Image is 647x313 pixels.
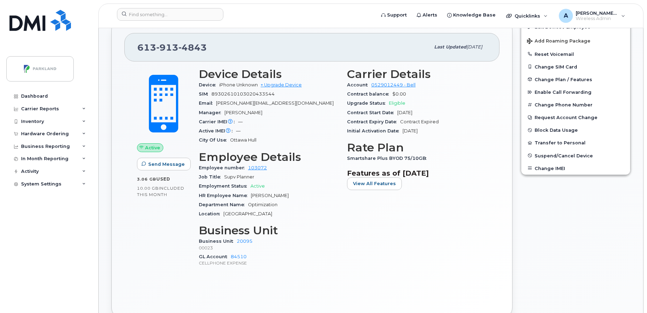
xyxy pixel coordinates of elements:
[199,254,231,259] span: GL Account
[371,82,416,87] a: 0529012449 - Bell
[199,260,339,266] p: CELLPHONE EXPENSE
[554,9,630,23] div: Abisheik.Thiyagarajan@parkland.ca
[423,12,437,19] span: Alerts
[224,110,262,115] span: [PERSON_NAME]
[392,91,406,97] span: $0.00
[117,8,223,21] input: Find something...
[137,186,159,191] span: 10.00 GB
[199,174,224,180] span: Job Title
[156,42,178,53] span: 913
[347,68,487,80] h3: Carrier Details
[389,100,405,106] span: Eligible
[527,38,590,45] span: Add Roaming Package
[376,8,412,22] a: Support
[199,224,339,237] h3: Business Unit
[199,100,216,106] span: Email
[564,12,568,20] span: A
[199,119,238,124] span: Carrier IMEI
[347,119,400,124] span: Contract Expiry Date
[223,211,272,216] span: [GEOGRAPHIC_DATA]
[466,44,482,50] span: [DATE]
[412,8,442,22] a: Alerts
[347,91,392,97] span: Contract balance
[199,211,223,216] span: Location
[535,153,593,158] span: Suspend/Cancel Device
[137,185,184,197] span: included this month
[145,144,160,151] span: Active
[236,128,241,133] span: —
[248,202,277,207] span: Optimization
[521,33,630,48] button: Add Roaming Package
[148,161,185,168] span: Send Message
[231,254,247,259] a: 84510
[156,176,170,182] span: used
[397,110,412,115] span: [DATE]
[521,162,630,175] button: Change IMEI
[353,180,396,187] span: View All Features
[230,137,256,143] span: Ottawa Hull
[137,42,207,53] span: 613
[521,73,630,86] button: Change Plan / Features
[199,183,250,189] span: Employment Status
[199,137,230,143] span: City Of Use
[224,174,254,180] span: Supv Planner
[535,90,592,95] span: Enable Call Forwarding
[434,44,466,50] span: Last updated
[238,119,243,124] span: —
[387,12,407,19] span: Support
[178,42,207,53] span: 4843
[521,60,630,73] button: Change SIM Card
[199,151,339,163] h3: Employee Details
[347,100,389,106] span: Upgrade Status
[347,156,430,161] span: Smartshare Plus BYOD 75/10GB
[347,128,403,133] span: Initial Activation Date
[400,119,439,124] span: Contract Expired
[576,16,618,21] span: Wireless Admin
[199,245,339,251] p: 00023
[199,165,248,170] span: Employee number
[521,98,630,111] button: Change Phone Number
[199,128,236,133] span: Active IMEI
[347,141,487,154] h3: Rate Plan
[535,77,592,82] span: Change Plan / Features
[521,111,630,124] button: Request Account Change
[501,9,553,23] div: Quicklinks
[219,82,258,87] span: iPhone Unknown
[261,82,302,87] a: + Upgrade Device
[347,177,402,190] button: View All Features
[251,193,289,198] span: [PERSON_NAME]
[403,128,418,133] span: [DATE]
[199,82,219,87] span: Device
[515,13,540,19] span: Quicklinks
[442,8,501,22] a: Knowledge Base
[199,68,339,80] h3: Device Details
[521,48,630,60] button: Reset Voicemail
[137,177,156,182] span: 3.06 GB
[137,158,191,170] button: Send Message
[250,183,265,189] span: Active
[521,136,630,149] button: Transfer to Personal
[521,124,630,136] button: Block Data Usage
[199,202,248,207] span: Department Name
[211,91,275,97] span: 89302610103020433544
[216,100,334,106] span: [PERSON_NAME][EMAIL_ADDRESS][DOMAIN_NAME]
[347,110,397,115] span: Contract Start Date
[199,239,237,244] span: Business Unit
[248,165,267,170] a: 103072
[521,86,630,98] button: Enable Call Forwarding
[199,91,211,97] span: SIM
[521,149,630,162] button: Suspend/Cancel Device
[453,12,496,19] span: Knowledge Base
[199,193,251,198] span: HR Employee Name
[237,239,253,244] a: 20095
[347,169,487,177] h3: Features as of [DATE]
[347,82,371,87] span: Account
[576,10,618,16] span: [PERSON_NAME][EMAIL_ADDRESS][PERSON_NAME][DOMAIN_NAME]
[199,110,224,115] span: Manager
